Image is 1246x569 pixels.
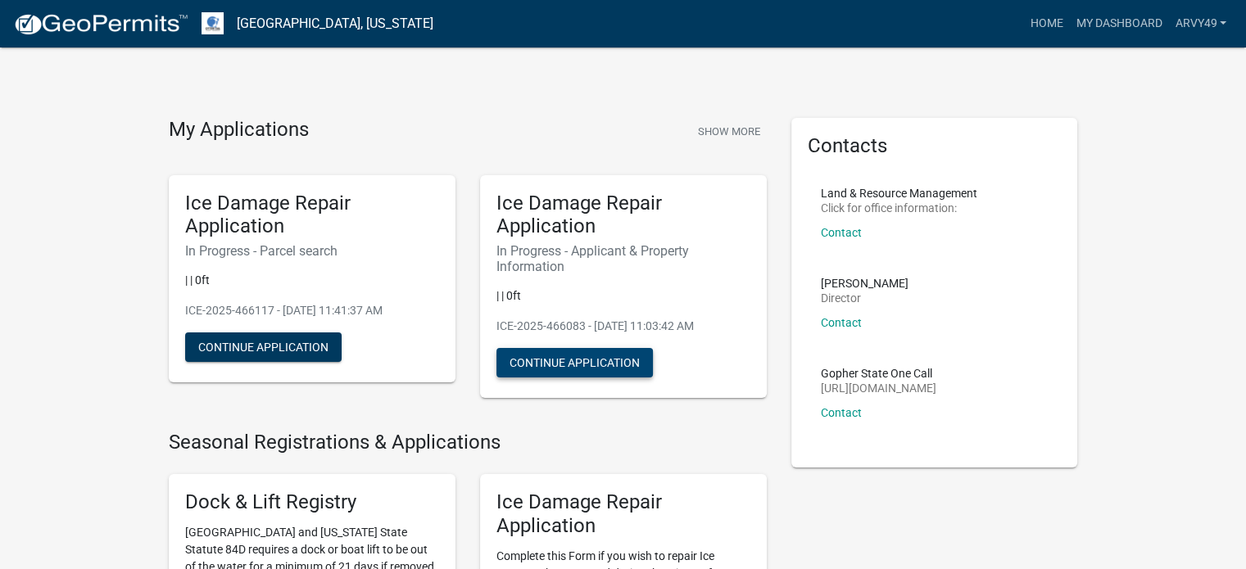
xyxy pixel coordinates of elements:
p: [URL][DOMAIN_NAME] [821,382,936,394]
a: Arvy49 [1168,8,1233,39]
button: Continue Application [185,332,342,362]
a: [GEOGRAPHIC_DATA], [US_STATE] [237,10,433,38]
p: | | 0ft [496,287,750,305]
button: Continue Application [496,348,653,377]
a: Home [1023,8,1069,39]
button: Show More [691,118,767,145]
a: Contact [821,316,862,329]
h5: Ice Damage Repair Application [496,490,750,538]
h4: Seasonal Registrations & Applications [169,431,767,454]
h6: In Progress - Parcel search [185,243,439,259]
p: Gopher State One Call [821,368,936,379]
p: [PERSON_NAME] [821,278,908,289]
p: ICE-2025-466117 - [DATE] 11:41:37 AM [185,302,439,319]
p: Click for office information: [821,202,977,214]
img: Otter Tail County, Minnesota [202,12,224,34]
h5: Contacts [808,134,1062,158]
a: Contact [821,406,862,419]
p: | | 0ft [185,272,439,289]
h4: My Applications [169,118,309,142]
h5: Ice Damage Repair Application [185,192,439,239]
h5: Ice Damage Repair Application [496,192,750,239]
p: ICE-2025-466083 - [DATE] 11:03:42 AM [496,318,750,335]
p: Land & Resource Management [821,187,977,199]
h6: In Progress - Applicant & Property Information [496,243,750,274]
a: My Dashboard [1069,8,1168,39]
p: Director [821,292,908,304]
h5: Dock & Lift Registry [185,490,439,514]
a: Contact [821,226,862,239]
